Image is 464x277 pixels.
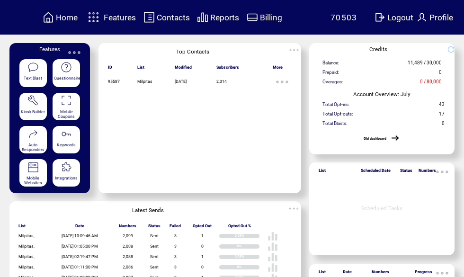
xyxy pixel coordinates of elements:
a: Contacts [142,10,191,25]
img: ellypsis.svg [65,43,84,62]
img: auto-responders.svg [27,128,39,140]
span: Date [75,223,84,231]
span: Top Contacts [176,48,209,55]
img: features.svg [85,9,102,25]
span: 3 [174,254,177,259]
span: Milpitas, [18,233,35,238]
span: List [18,223,26,231]
img: poll%20-%20white.svg [268,241,278,252]
a: Logout [373,10,415,25]
span: Profile [429,13,453,22]
img: chart.svg [197,11,208,23]
img: tool%201.svg [27,95,39,106]
a: Mobile Websites [19,159,47,187]
img: poll%20-%20white.svg [268,252,278,262]
span: [DATE] 10:09:46 AM [62,233,98,238]
img: coupons.svg [61,95,72,106]
img: profile.svg [416,11,428,23]
span: 3 [174,233,177,238]
span: [DATE] 01:11:00 PM [62,265,98,269]
span: 3 [174,265,177,269]
span: ID [108,65,112,72]
a: Billing [245,10,284,25]
span: Numbers [419,168,436,176]
span: Total Opt-outs: [322,111,353,119]
img: poll%20-%20white.svg [268,231,278,241]
span: 1 [201,254,204,259]
span: Reports [210,13,239,22]
span: Questionnaire [54,76,80,80]
img: mobile-websites.svg [27,161,39,173]
span: 2,314 [216,79,227,84]
img: ellypsis.svg [273,72,292,91]
span: 2,088 [123,244,133,249]
span: Milpitas, [18,244,35,249]
span: Total Opt-ins: [322,102,349,110]
span: [DATE] [175,79,187,84]
span: Failed [170,223,181,231]
a: Mobile Coupons [53,93,80,121]
span: Kiosk Builder [21,109,45,114]
span: Milpitas, [18,265,35,269]
span: Sent [150,265,159,269]
a: Integrations [53,159,80,187]
span: More [273,65,283,72]
img: home.svg [43,11,54,23]
span: 0 / 80,000 [420,79,442,87]
span: 0 [442,121,445,129]
span: Status [400,168,412,176]
span: 95587 [108,79,120,84]
span: Opted Out % [228,223,251,231]
a: Keywords [53,126,80,154]
span: List [319,269,326,277]
img: keywords.svg [61,128,72,140]
span: Home [56,13,78,22]
div: 0% [237,265,260,269]
a: Home [41,10,79,25]
span: Keywords [57,143,76,147]
span: 70503 [330,13,357,22]
a: Features [84,8,137,27]
span: Scheduled Tasks [361,205,402,212]
span: Date [343,269,352,277]
a: Old dashboard [364,136,386,141]
span: Modified [175,65,192,72]
span: 0 [201,265,204,269]
img: integrations.svg [61,161,72,173]
span: Sent [150,233,159,238]
span: Subscribers [216,65,239,72]
span: Milpitas [137,79,152,84]
img: poll%20-%20white.svg [268,262,278,273]
img: creidtcard.svg [247,11,258,23]
img: ellypsis.svg [433,162,452,181]
span: Features [39,46,60,53]
span: Auto Responders [22,143,45,152]
img: questionnaire.svg [61,62,72,73]
span: 0 [201,244,204,249]
span: 0 [439,70,442,78]
a: Questionnaire [53,59,80,87]
span: 1 [201,233,204,238]
a: Text Blast [19,59,47,87]
span: Account Overview: July [353,91,410,98]
img: ellypsis.svg [287,43,301,57]
span: 2,088 [123,254,133,259]
span: Credits [369,46,387,53]
span: Overages: [322,79,343,87]
span: [DATE] 02:19:47 PM [62,254,98,259]
span: 17 [439,111,445,119]
span: Status [148,223,161,231]
img: exit.svg [374,11,385,23]
a: Profile [415,10,455,25]
span: 2,086 [123,265,133,269]
span: Prepaid: [322,70,339,78]
span: List [137,65,144,72]
span: Numbers [119,223,136,231]
span: [DATE] 01:05:00 PM [62,244,98,249]
span: Opted Out [193,223,212,231]
span: 11,489 / 30,000 [408,60,442,68]
img: ellypsis.svg [286,201,301,216]
span: 2,099 [123,233,133,238]
img: contacts.svg [143,11,155,23]
span: 3 [174,244,177,249]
